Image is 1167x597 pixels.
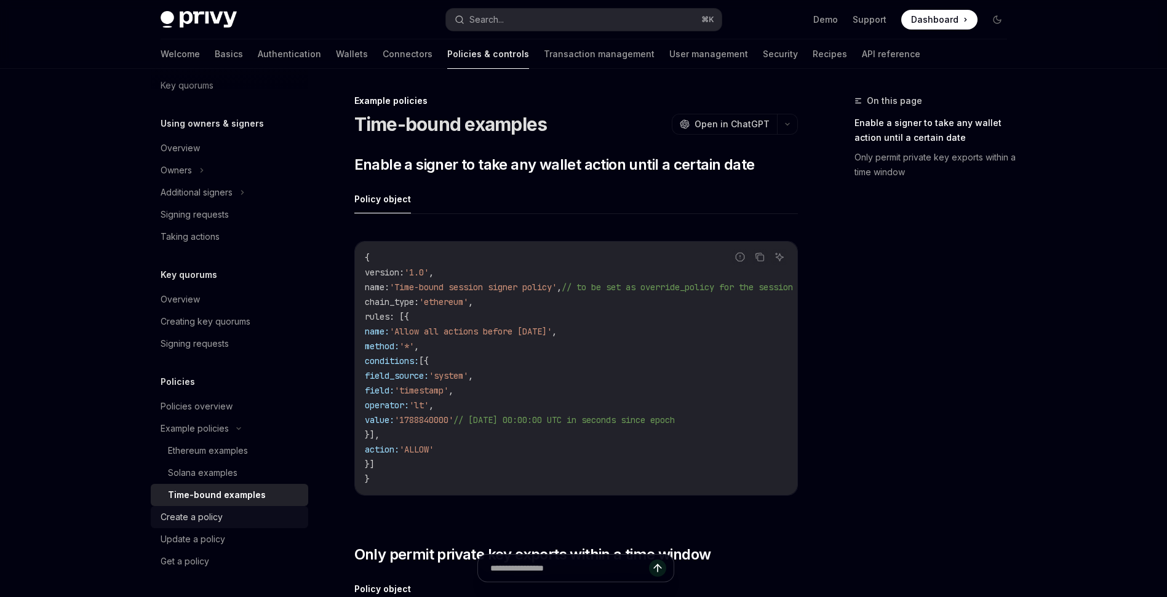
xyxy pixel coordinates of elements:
div: Get a policy [161,554,209,569]
div: Signing requests [161,336,229,351]
span: 'ethereum' [419,296,468,307]
div: Update a policy [161,532,225,547]
a: Demo [813,14,838,26]
h5: Policies [161,374,195,389]
a: Connectors [383,39,432,69]
a: Get a policy [151,550,308,572]
img: dark logo [161,11,237,28]
div: Create a policy [161,510,223,524]
a: Recipes [813,39,847,69]
span: action: [365,444,399,455]
span: , [448,385,453,396]
div: Solana examples [168,465,237,480]
span: value: [365,414,394,425]
a: Wallets [336,39,368,69]
span: 'timestamp' [394,385,448,396]
div: Overview [161,141,200,156]
span: chain_type [365,296,414,307]
button: Report incorrect code [732,249,748,265]
span: 'Time-bound session signer policy' [389,282,557,293]
a: Policies overview [151,395,308,417]
a: User management [669,39,748,69]
span: 'lt' [409,400,429,411]
span: conditions: [365,355,419,366]
a: Create a policy [151,506,308,528]
h5: Key quorums [161,267,217,282]
span: : [{ [389,311,409,322]
a: Signing requests [151,333,308,355]
a: Security [763,39,798,69]
a: Basics [215,39,243,69]
div: Example policies [354,95,798,107]
a: Only permit private key exports within a time window [854,148,1017,182]
button: Toggle dark mode [987,10,1007,30]
div: Time-bound examples [168,488,266,502]
button: Copy the contents from the code block [752,249,768,265]
span: field_source: [365,370,429,381]
h5: Using owners & signers [161,116,264,131]
span: '1.0' [404,267,429,278]
span: Only permit private key exports within a time window [354,545,711,564]
span: name: [365,326,389,337]
h1: Time-bound examples [354,113,548,135]
span: Dashboard [911,14,958,26]
div: Owners [161,163,192,178]
div: Example policies [161,421,229,436]
a: Authentication [258,39,321,69]
span: // to be set as override_policy for the session signer [562,282,827,293]
a: Signing requests [151,204,308,226]
span: }], [365,429,380,440]
a: Transaction management [544,39,655,69]
span: // [DATE] 00:00:00 UTC in seconds since epoch [453,414,675,425]
span: , [557,282,562,293]
div: Additional signers [161,185,233,200]
div: Creating key quorums [161,314,250,329]
span: 'system' [429,370,468,381]
a: Update a policy [151,528,308,550]
span: version [365,267,399,278]
a: Policies & controls [447,39,529,69]
a: Support [853,14,886,26]
span: : [384,282,389,293]
span: } [365,473,370,484]
span: , [552,326,557,337]
span: [{ [419,355,429,366]
div: Policies overview [161,399,233,414]
button: Send message [649,559,666,577]
span: operator: [365,400,409,411]
span: : [414,296,419,307]
div: Search... [469,12,504,27]
span: Open in ChatGPT [695,118,770,130]
button: Policy object [354,184,411,213]
span: On this page [867,93,922,108]
span: , [429,267,434,278]
button: Ask AI [771,249,787,265]
span: }] [365,459,375,470]
a: Creating key quorums [151,310,308,333]
a: Overview [151,137,308,159]
span: , [429,400,434,411]
span: 'ALLOW' [399,444,434,455]
span: Enable a signer to take any wallet action until a certain date [354,155,755,175]
div: Ethereum examples [168,443,248,458]
span: ⌘ K [701,15,714,25]
span: : [399,267,404,278]
span: { [365,252,370,263]
a: Overview [151,288,308,310]
a: Enable a signer to take any wallet action until a certain date [854,113,1017,148]
button: Open in ChatGPT [672,114,777,135]
span: '1788840000' [394,414,453,425]
span: , [414,341,419,352]
a: API reference [862,39,920,69]
span: rules [365,311,389,322]
a: Time-bound examples [151,484,308,506]
span: , [468,296,473,307]
span: 'Allow all actions before [DATE]' [389,326,552,337]
a: Welcome [161,39,200,69]
span: field: [365,385,394,396]
button: Search...⌘K [446,9,722,31]
a: Dashboard [901,10,978,30]
span: name [365,282,384,293]
div: Overview [161,292,200,307]
span: method: [365,341,399,352]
